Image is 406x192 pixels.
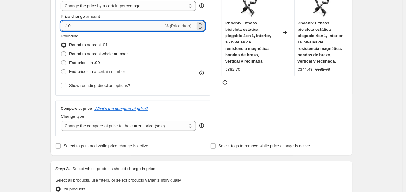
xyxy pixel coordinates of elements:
div: help [199,3,205,9]
span: Round to nearest .01 [69,43,108,47]
span: Change type [61,114,84,119]
span: End prices in a certain number [69,69,125,74]
span: Price change amount [61,14,100,19]
h2: Step 3. [55,166,70,172]
span: All products [64,187,85,191]
span: Select all products, use filters, or select products variants individually [55,178,181,182]
h3: Compare at price [61,106,92,111]
span: Select tags to add while price change is active [64,143,148,148]
strike: €382.70 [315,66,330,73]
div: €344.43 [298,66,313,73]
span: Round to nearest whole number [69,51,128,56]
div: help [199,122,205,129]
span: Rounding [61,34,79,38]
span: End prices in .99 [69,60,100,65]
span: Select tags to remove while price change is active [219,143,310,148]
div: €382.70 [225,66,240,73]
span: Phoenix Fitness bicicleta estática plegable 4 en 1, interior, 16 niveles de resistencia magnética... [298,21,344,63]
span: % (Price drop) [165,23,191,28]
input: -15 [61,21,164,31]
span: Phoenix Fitness bicicleta estática plegable 4 en 1, interior, 16 niveles de resistencia magnética... [225,21,271,63]
span: Show rounding direction options? [69,83,130,88]
p: Select which products should change in price [73,166,155,172]
button: What's the compare at price? [94,106,148,111]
